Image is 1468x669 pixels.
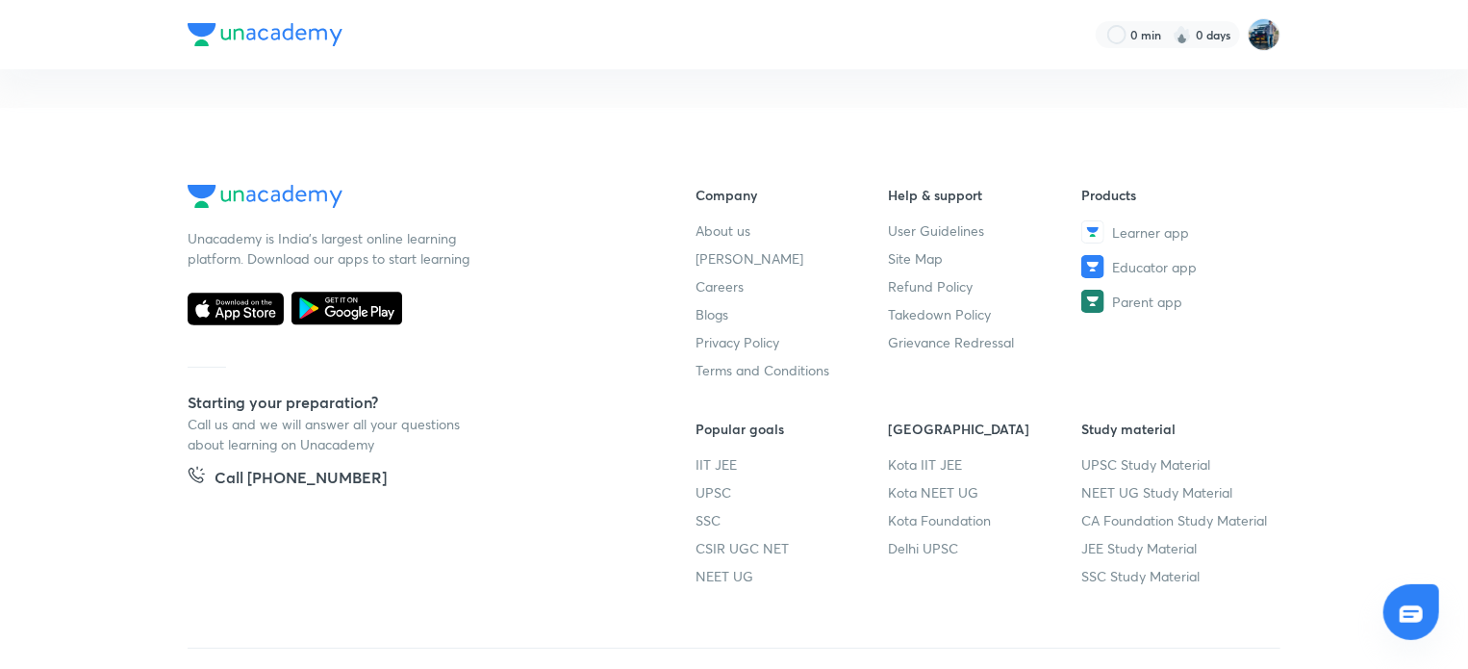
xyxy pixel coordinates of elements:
h6: Study material [1081,419,1275,439]
h6: Company [696,185,889,205]
span: Educator app [1112,257,1197,277]
span: Parent app [1112,292,1182,312]
a: Blogs [696,304,889,324]
img: streak [1173,25,1192,44]
a: NEET UG Study Material [1081,482,1275,502]
span: Careers [696,276,744,296]
a: Company Logo [188,185,634,213]
a: CSIR UGC NET [696,538,889,558]
p: Call us and we will answer all your questions about learning on Unacademy [188,414,476,454]
img: I A S babu [1248,18,1280,51]
a: Refund Policy [889,276,1082,296]
a: Delhi UPSC [889,538,1082,558]
a: Learner app [1081,220,1275,244]
a: IIT JEE [696,454,889,475]
a: Educator app [1081,255,1275,278]
a: Privacy Policy [696,332,889,352]
img: Company Logo [188,185,342,208]
h6: Products [1081,185,1275,205]
img: Educator app [1081,255,1104,278]
a: Terms and Conditions [696,360,889,380]
a: JEE Study Material [1081,538,1275,558]
a: Parent app [1081,290,1275,313]
a: Kota IIT JEE [889,454,1082,475]
a: Call [PHONE_NUMBER] [188,466,387,493]
p: Unacademy is India’s largest online learning platform. Download our apps to start learning [188,228,476,269]
a: UPSC [696,482,889,502]
a: Takedown Policy [889,304,1082,324]
a: NEET UG [696,566,889,586]
a: UPSC Study Material [1081,454,1275,475]
h6: Popular goals [696,419,889,439]
h6: Help & support [889,185,1082,205]
a: Kota NEET UG [889,482,1082,502]
h5: Starting your preparation? [188,391,634,414]
a: CA Foundation Study Material [1081,510,1275,530]
span: Learner app [1112,222,1189,243]
a: Kota Foundation [889,510,1082,530]
a: SSC [696,510,889,530]
img: Company Logo [188,23,342,46]
h6: [GEOGRAPHIC_DATA] [889,419,1082,439]
a: SSC Study Material [1081,566,1275,586]
a: Site Map [889,248,1082,269]
a: User Guidelines [889,220,1082,241]
h5: Call [PHONE_NUMBER] [215,466,387,493]
img: Parent app [1081,290,1104,313]
a: Grievance Redressal [889,332,1082,352]
a: About us [696,220,889,241]
a: [PERSON_NAME] [696,248,889,269]
img: Learner app [1081,220,1104,244]
a: Careers [696,276,889,296]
